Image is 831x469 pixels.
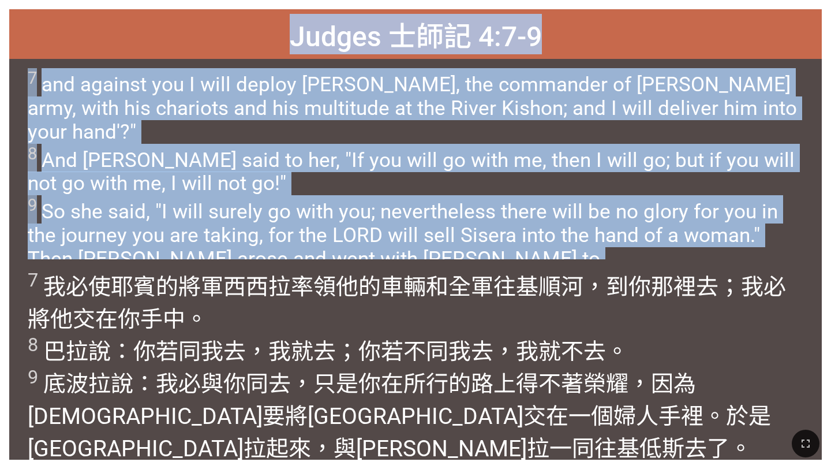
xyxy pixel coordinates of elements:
sup: 9 [28,195,37,215]
wh5516: 率領他的車輛 [28,274,785,462]
wh1683: 說 [28,371,771,462]
wh1870: 得不著榮耀 [28,371,771,462]
wh7393: 和全軍 [28,274,785,462]
wh5158: ，到你那裡去；我必將他交 [28,274,785,462]
sup: 7 [28,68,37,88]
wh3027: 。 巴拉 [28,306,771,462]
span: and against you I will deploy [PERSON_NAME], the commander of [PERSON_NAME] army, with his chario... [28,68,803,295]
wh4900: 耶賓 [28,274,785,462]
wh5414: 在你手中 [28,306,771,462]
wh8269: 西西拉 [28,274,785,462]
wh559: ：你若同我去 [28,338,771,462]
sup: 8 [28,144,37,163]
wh559: ：我必 [28,371,771,462]
sup: 8 [28,334,38,356]
wh1980: ；你若不同我去 [28,338,771,462]
wh657: 你在所行 [28,371,771,462]
wh8597: ，因為[DEMOGRAPHIC_DATA] [28,371,771,462]
wh3212: ，只是 [28,371,771,462]
wh1301: 說 [28,338,771,462]
wh1980: 與你同去 [28,371,771,462]
wh3068: 要將[GEOGRAPHIC_DATA] [28,403,771,462]
span: 我必使 [28,269,803,463]
wh1980: 的路上 [28,371,771,462]
sup: 7 [28,269,38,291]
span: Judges 士師記 4:7-9 [290,14,542,54]
wh6635: 往基順 [28,274,785,462]
wh7028: 河 [28,274,785,462]
wh3212: ，我就去 [28,338,771,462]
sup: 9 [28,366,38,388]
wh2985: 的將軍 [28,274,785,462]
